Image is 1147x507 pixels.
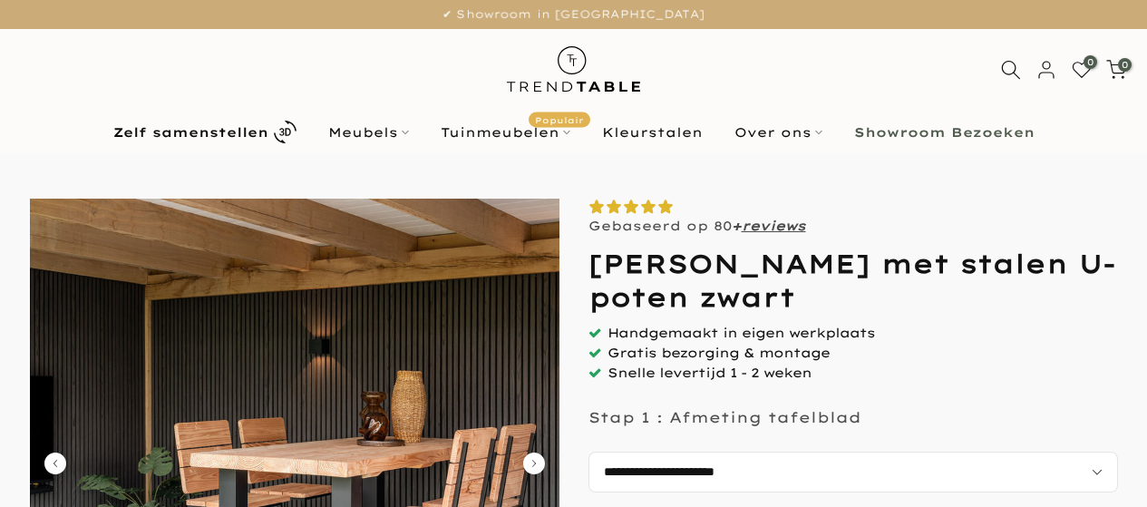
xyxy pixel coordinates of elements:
[608,345,830,361] span: Gratis bezorging & montage
[23,5,1124,24] p: ✔ Showroom in [GEOGRAPHIC_DATA]
[742,218,806,234] a: reviews
[586,122,718,143] a: Kleurstalen
[588,408,861,426] p: Stap 1 : Afmeting tafelblad
[44,453,66,474] button: Carousel Back Arrow
[608,325,875,341] span: Handgemaakt in eigen werkplaats
[113,126,268,139] b: Zelf samenstellen
[732,218,742,234] strong: +
[718,122,838,143] a: Over ons
[1106,60,1126,80] a: 0
[588,218,806,234] p: Gebaseerd op 80
[608,365,812,381] span: Snelle levertijd 1 - 2 weken
[588,452,1118,492] select: autocomplete="off"
[424,122,586,143] a: TuinmeubelenPopulair
[494,29,653,110] img: trend-table
[838,122,1050,143] a: Showroom Bezoeken
[1084,55,1097,69] span: 0
[854,126,1035,139] b: Showroom Bezoeken
[529,112,590,127] span: Populair
[588,248,1118,314] h1: [PERSON_NAME] met stalen U-poten zwart
[1118,58,1132,72] span: 0
[1072,60,1092,80] a: 0
[312,122,424,143] a: Meubels
[97,116,312,148] a: Zelf samenstellen
[523,453,545,474] button: Carousel Next Arrow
